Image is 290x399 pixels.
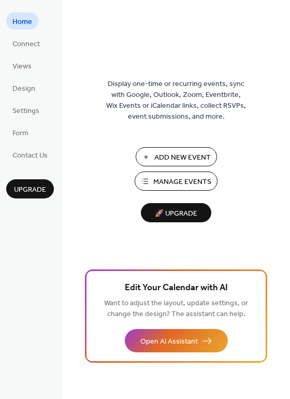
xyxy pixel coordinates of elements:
[14,184,46,195] span: Upgrade
[6,102,46,119] a: Settings
[153,177,211,188] span: Manage Events
[6,57,38,74] a: Views
[140,336,198,347] span: Open AI Assistant
[125,329,228,352] button: Open AI Assistant
[12,83,35,94] span: Design
[12,128,28,139] span: Form
[12,106,39,117] span: Settings
[154,152,211,163] span: Add New Event
[104,296,248,321] span: Want to adjust the layout, update settings, or change the design? The assistant can help.
[135,172,218,191] button: Manage Events
[6,12,38,30] a: Home
[6,79,41,96] a: Design
[6,179,54,198] button: Upgrade
[6,124,35,141] a: Form
[12,61,32,72] span: Views
[125,281,228,295] span: Edit Your Calendar with AI
[12,39,40,50] span: Connect
[141,203,211,222] button: 🚀 Upgrade
[6,35,46,52] a: Connect
[12,17,32,27] span: Home
[12,150,48,161] span: Contact Us
[106,79,246,122] span: Display one-time or recurring events, sync with Google, Outlook, Zoom, Eventbrite, Wix Events or ...
[147,207,205,221] span: 🚀 Upgrade
[136,147,217,166] button: Add New Event
[6,146,54,163] a: Contact Us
